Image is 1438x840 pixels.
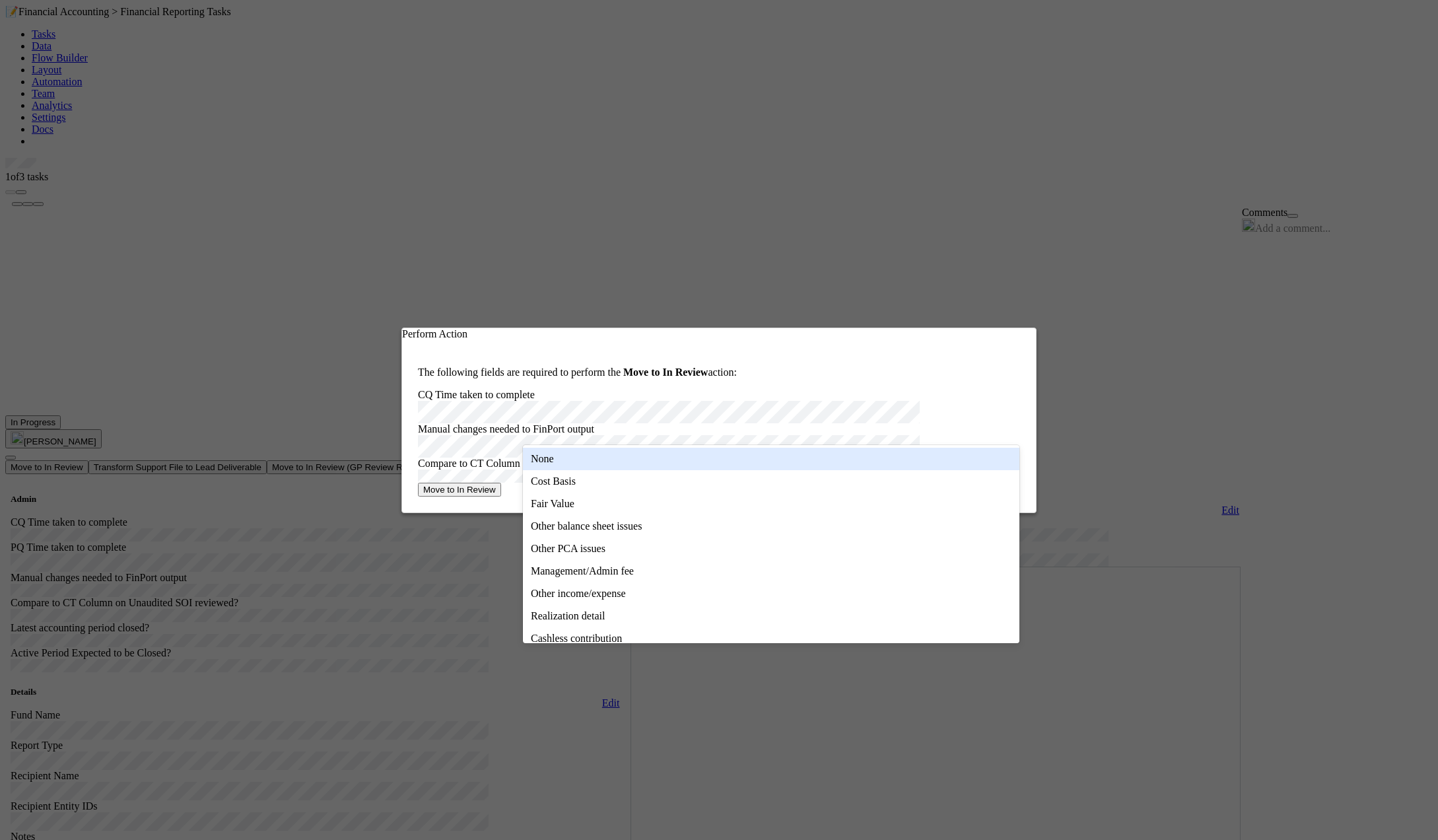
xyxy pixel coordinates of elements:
label: Compare to CT Column on Unaudited SOI reviewed? [418,458,646,469]
div: Other income/expense [523,582,1019,605]
div: Fair Value [523,493,1019,515]
div: Perform Action [402,328,1036,340]
div: Other balance sheet issues [523,515,1019,538]
div: Other PCA issues [523,538,1019,560]
div: None [523,448,1019,470]
p: The following fields are required to perform the action: [418,367,1020,378]
label: CQ Time taken to complete [418,389,535,400]
strong: Move to In Review [623,367,708,378]
div: Realization detail [523,605,1019,627]
div: Cashless contribution [523,627,1019,650]
div: Cost Basis [523,470,1019,493]
button: Move to In Review [418,483,501,497]
label: Manual changes needed to FinPort output [418,423,594,435]
div: Management/Admin fee [523,560,1019,582]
